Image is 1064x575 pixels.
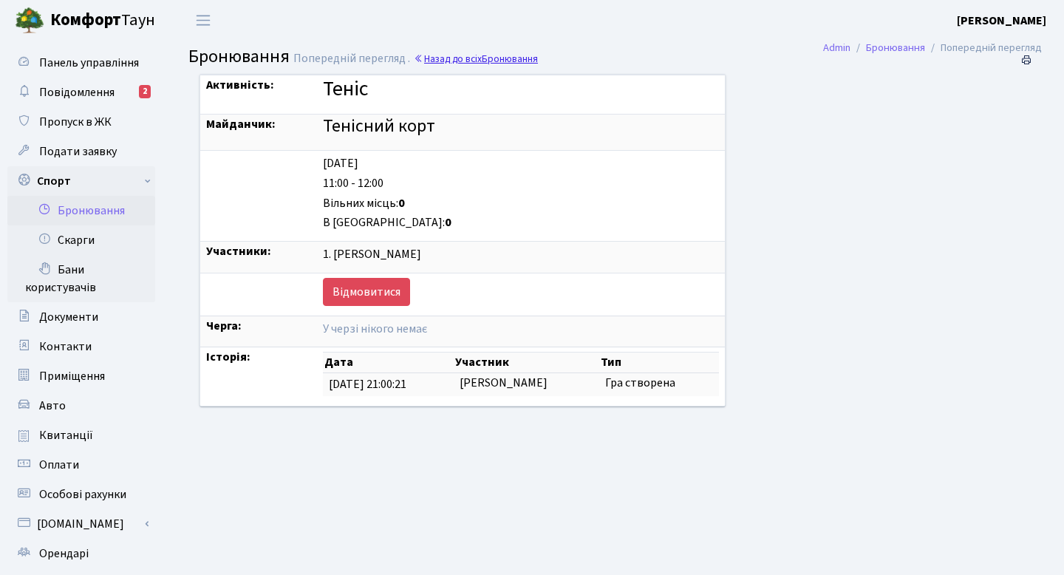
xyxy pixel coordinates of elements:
img: logo.png [15,6,44,35]
span: Орендарі [39,545,89,562]
a: Приміщення [7,361,155,391]
a: Повідомлення2 [7,78,155,107]
a: Admin [823,40,850,55]
b: 0 [445,214,451,231]
span: Таун [50,8,155,33]
h3: Теніс [323,77,719,102]
a: Документи [7,302,155,332]
a: [PERSON_NAME] [957,12,1046,30]
span: Пропуск в ЖК [39,114,112,130]
button: Переключити навігацію [185,8,222,33]
span: Гра створена [605,375,675,391]
span: Документи [39,309,98,325]
b: Комфорт [50,8,121,32]
a: Оплати [7,450,155,480]
div: 11:00 - 12:00 [323,175,719,192]
div: 1. [PERSON_NAME] [323,246,719,263]
span: Квитанції [39,427,93,443]
a: Орендарі [7,539,155,568]
span: Повідомлення [39,84,115,101]
li: Попередній перегляд [925,40,1042,56]
a: [DOMAIN_NAME] [7,509,155,539]
strong: Активність: [206,77,274,93]
span: Подати заявку [39,143,117,160]
span: Бронювання [188,44,290,69]
a: Спорт [7,166,155,196]
span: У черзі нікого немає [323,321,427,337]
nav: breadcrumb [801,33,1064,64]
div: Вільних місць: [323,195,719,212]
h4: Тенісний корт [323,116,719,137]
a: Бани користувачів [7,255,155,302]
th: Участник [454,353,599,373]
span: Бронювання [482,52,538,66]
a: Квитанції [7,421,155,450]
div: 2 [139,85,151,98]
strong: Черга: [206,318,242,334]
td: [PERSON_NAME] [454,373,599,396]
span: Авто [39,398,66,414]
a: Бронювання [7,196,155,225]
b: [PERSON_NAME] [957,13,1046,29]
a: Пропуск в ЖК [7,107,155,137]
a: Контакти [7,332,155,361]
div: [DATE] [323,155,719,172]
strong: Майданчик: [206,116,276,132]
span: Панель управління [39,55,139,71]
a: Панель управління [7,48,155,78]
span: Приміщення [39,368,105,384]
b: 0 [398,195,405,211]
strong: Історія: [206,349,250,365]
a: Авто [7,391,155,421]
span: Попередній перегляд . [293,50,410,67]
a: Подати заявку [7,137,155,166]
span: Контакти [39,338,92,355]
div: В [GEOGRAPHIC_DATA]: [323,214,719,231]
span: Особові рахунки [39,486,126,503]
a: Відмовитися [323,278,410,306]
strong: Участники: [206,243,271,259]
span: Оплати [39,457,79,473]
a: Назад до всіхБронювання [414,52,538,66]
a: Бронювання [866,40,925,55]
a: Скарги [7,225,155,255]
th: Тип [599,353,719,373]
td: [DATE] 21:00:21 [323,373,454,396]
a: Особові рахунки [7,480,155,509]
th: Дата [323,353,454,373]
